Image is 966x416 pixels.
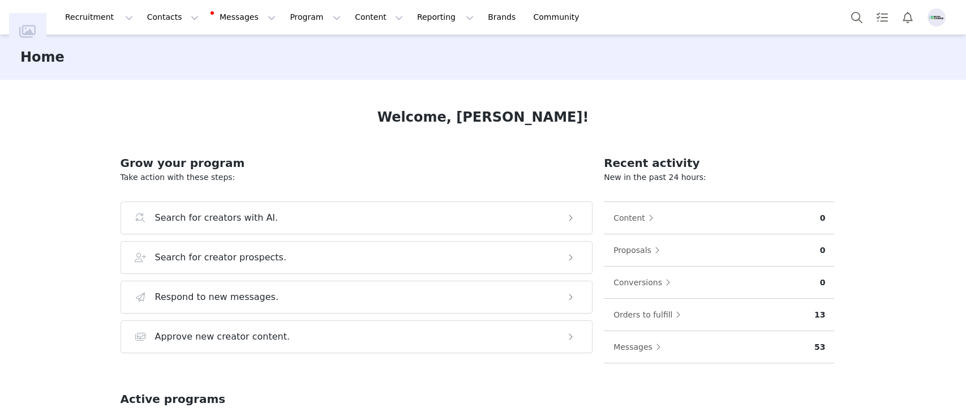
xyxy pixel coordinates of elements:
[121,320,593,353] button: Approve new creator content.
[155,251,287,264] h3: Search for creator prospects.
[121,201,593,234] button: Search for creators with AI.
[283,5,347,30] button: Program
[481,5,526,30] a: Brands
[921,8,957,27] button: Profile
[527,5,591,30] a: Community
[820,277,826,289] p: 0
[895,5,920,30] button: Notifications
[121,391,226,408] h2: Active programs
[140,5,205,30] button: Contacts
[377,107,589,127] h1: Welcome, [PERSON_NAME]!
[155,330,290,344] h3: Approve new creator content.
[121,281,593,314] button: Respond to new messages.
[58,5,140,30] button: Recruitment
[820,245,826,256] p: 0
[155,211,278,225] h3: Search for creators with AI.
[20,47,65,67] h3: Home
[206,5,282,30] button: Messages
[814,341,825,353] p: 53
[613,241,666,259] button: Proposals
[121,241,593,274] button: Search for creator prospects.
[928,8,946,27] img: 61eee7cb-98c9-4f3c-b944-d4b09008742e.png
[604,171,834,183] p: New in the past 24 hours:
[121,155,593,171] h2: Grow your program
[613,209,659,227] button: Content
[348,5,410,30] button: Content
[613,306,686,324] button: Orders to fulfill
[613,273,676,291] button: Conversions
[604,155,834,171] h2: Recent activity
[814,309,825,321] p: 13
[155,290,279,304] h3: Respond to new messages.
[820,212,826,224] p: 0
[870,5,895,30] a: Tasks
[844,5,869,30] button: Search
[613,338,667,356] button: Messages
[410,5,480,30] button: Reporting
[121,171,593,183] p: Take action with these steps:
